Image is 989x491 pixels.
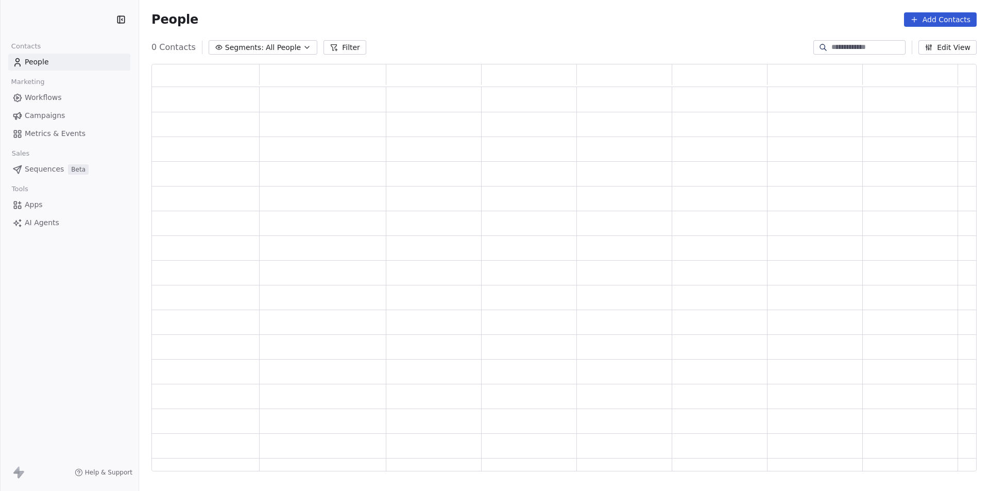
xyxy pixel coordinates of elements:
[8,107,130,124] a: Campaigns
[25,92,62,103] span: Workflows
[7,181,32,197] span: Tools
[918,40,977,55] button: Edit View
[7,146,34,161] span: Sales
[8,125,130,142] a: Metrics & Events
[25,199,43,210] span: Apps
[85,468,132,477] span: Help & Support
[25,217,59,228] span: AI Agents
[323,40,366,55] button: Filter
[25,57,49,67] span: People
[25,164,64,175] span: Sequences
[75,468,132,477] a: Help & Support
[151,41,196,54] span: 0 Contacts
[25,110,65,121] span: Campaigns
[7,74,49,90] span: Marketing
[8,214,130,231] a: AI Agents
[151,12,198,27] span: People
[225,42,264,53] span: Segments:
[25,128,86,139] span: Metrics & Events
[8,196,130,213] a: Apps
[8,54,130,71] a: People
[8,161,130,178] a: SequencesBeta
[8,89,130,106] a: Workflows
[7,39,45,54] span: Contacts
[266,42,301,53] span: All People
[904,12,977,27] button: Add Contacts
[68,164,89,175] span: Beta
